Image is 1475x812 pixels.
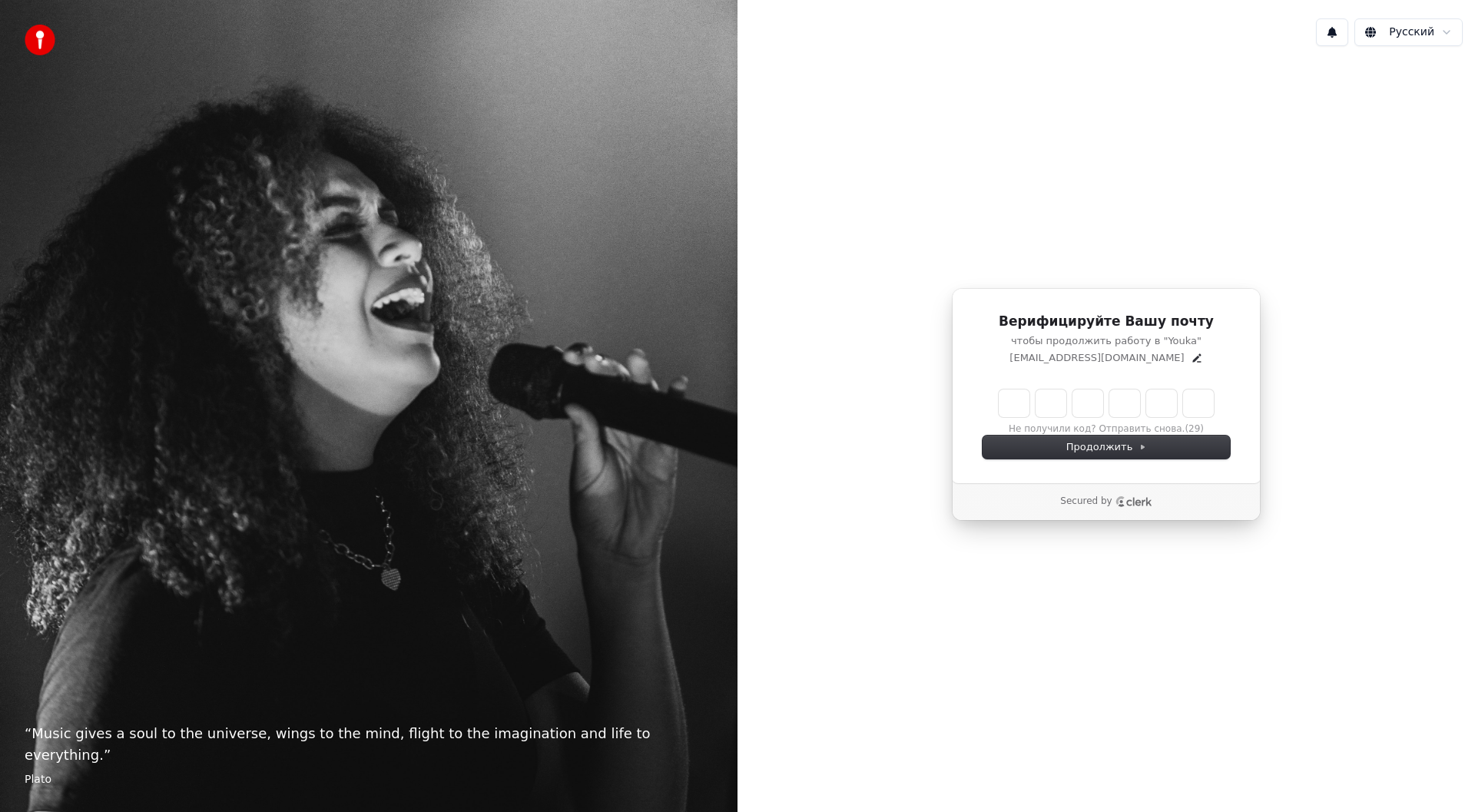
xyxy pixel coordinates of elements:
p: “ Music gives a soul to the universe, wings to the mind, flight to the imagination and life to ev... [25,723,713,766]
footer: Plato [25,772,713,787]
a: Clerk logo [1115,496,1152,507]
p: [EMAIL_ADDRESS][DOMAIN_NAME] [1009,351,1184,365]
p: чтобы продолжить работу в "Youka" [983,334,1230,348]
span: Продолжить [1066,440,1147,454]
button: Продолжить [983,436,1230,459]
button: Edit [1191,352,1203,364]
img: youka [25,25,55,55]
h1: Верифицируйте Вашу почту [983,313,1230,331]
input: Enter verification code [999,389,1214,417]
p: Secured by [1060,495,1112,508]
